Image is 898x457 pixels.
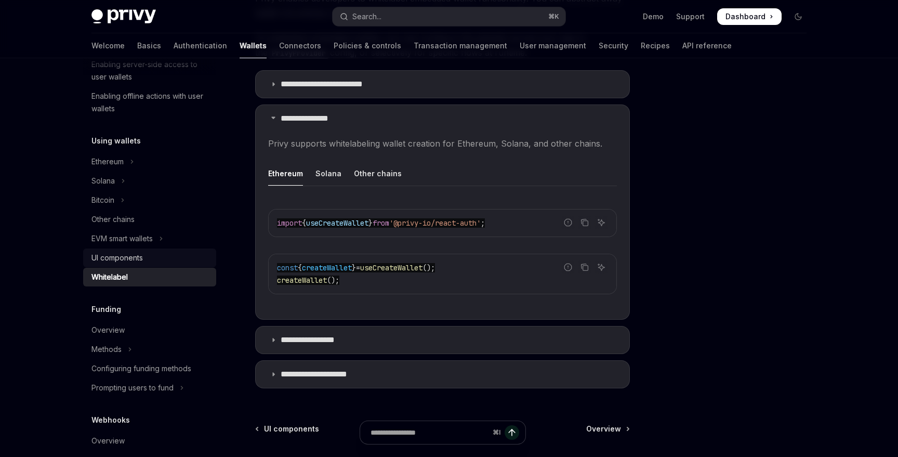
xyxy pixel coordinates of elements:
[83,340,216,359] button: Toggle Methods section
[83,432,216,450] a: Overview
[352,10,381,23] div: Search...
[481,218,485,228] span: ;
[91,343,122,356] div: Methods
[354,161,402,186] div: Other chains
[91,303,121,316] h5: Funding
[279,33,321,58] a: Connectors
[91,194,114,206] div: Bitcoin
[548,12,559,21] span: ⌘ K
[371,421,488,444] input: Ask a question...
[83,378,216,397] button: Toggle Prompting users to fund section
[676,11,705,22] a: Support
[578,216,591,229] button: Copy the contents from the code block
[356,263,360,272] span: =
[91,213,135,226] div: Other chains
[83,172,216,190] button: Toggle Solana section
[595,216,608,229] button: Ask AI
[91,33,125,58] a: Welcome
[268,161,303,186] div: Ethereum
[91,324,125,336] div: Overview
[520,33,586,58] a: User management
[414,33,507,58] a: Transaction management
[83,268,216,286] a: Whitelabel
[327,276,339,285] span: ();
[599,33,628,58] a: Security
[91,155,124,168] div: Ethereum
[91,362,191,375] div: Configuring funding methods
[83,210,216,229] a: Other chains
[302,263,352,272] span: createWallet
[91,9,156,24] img: dark logo
[91,232,153,245] div: EVM smart wallets
[315,161,341,186] div: Solana
[561,216,575,229] button: Report incorrect code
[277,276,327,285] span: createWallet
[83,321,216,340] a: Overview
[306,218,368,228] span: useCreateWallet
[137,33,161,58] a: Basics
[578,260,591,274] button: Copy the contents from the code block
[368,218,373,228] span: }
[334,33,401,58] a: Policies & controls
[83,249,216,267] a: UI components
[790,8,807,25] button: Toggle dark mode
[83,191,216,210] button: Toggle Bitcoin section
[717,8,782,25] a: Dashboard
[91,175,115,187] div: Solana
[91,135,141,147] h5: Using wallets
[240,33,267,58] a: Wallets
[83,229,216,248] button: Toggle EVM smart wallets section
[91,271,128,283] div: Whitelabel
[725,11,765,22] span: Dashboard
[91,382,174,394] div: Prompting users to fund
[174,33,227,58] a: Authentication
[83,87,216,118] a: Enabling offline actions with user wallets
[83,152,216,171] button: Toggle Ethereum section
[641,33,670,58] a: Recipes
[277,263,298,272] span: const
[298,263,302,272] span: {
[91,90,210,115] div: Enabling offline actions with user wallets
[333,7,565,26] button: Open search
[682,33,732,58] a: API reference
[643,11,664,22] a: Demo
[595,260,608,274] button: Ask AI
[389,218,481,228] span: '@privy-io/react-auth'
[505,425,519,440] button: Send message
[373,218,389,228] span: from
[83,359,216,378] a: Configuring funding methods
[302,218,306,228] span: {
[91,252,143,264] div: UI components
[561,260,575,274] button: Report incorrect code
[268,136,617,151] span: Privy supports whitelabeling wallet creation for Ethereum, Solana, and other chains.
[91,435,125,447] div: Overview
[91,414,130,426] h5: Webhooks
[277,218,302,228] span: import
[422,263,435,272] span: ();
[360,263,422,272] span: useCreateWallet
[352,263,356,272] span: }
